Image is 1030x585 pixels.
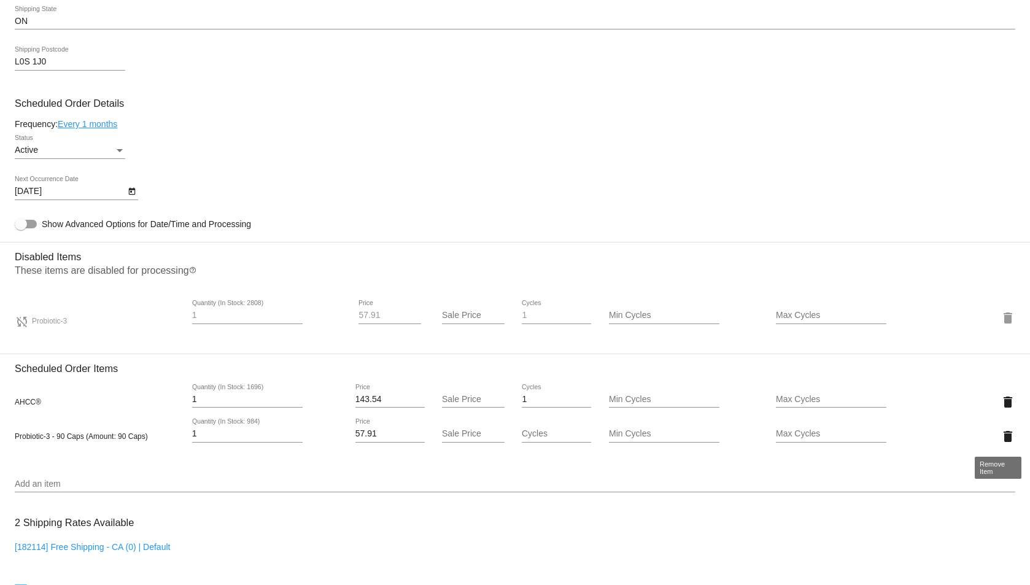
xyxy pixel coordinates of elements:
input: Sale Price [442,395,505,405]
input: Shipping Postcode [15,57,125,67]
h3: 2 Shipping Rates Available [15,509,134,536]
h3: Disabled Items [15,242,1015,263]
mat-icon: delete [1001,429,1015,444]
input: Cycles [522,311,591,320]
input: Price [355,429,425,439]
input: Shipping State [15,17,1015,26]
input: Sale Price [442,429,505,439]
input: Cycles [522,395,591,405]
input: Next Occurrence Date [15,187,125,196]
mat-icon: delete [1001,395,1015,409]
input: Add an item [15,479,1015,489]
p: These items are disabled for processing [15,265,1015,281]
h3: Scheduled Order Items [15,354,1015,374]
span: Show Advanced Options for Date/Time and Processing [42,218,251,230]
input: Max Cycles [776,395,886,405]
mat-icon: delete [1001,311,1015,325]
input: Min Cycles [609,429,719,439]
input: Quantity (In Stock: 2808) [192,311,303,320]
mat-select: Status [15,145,125,155]
button: Open calendar [125,184,138,197]
input: Price [355,395,425,405]
mat-icon: help_outline [189,266,196,281]
input: Sale Price [442,311,505,320]
span: Active [15,145,38,155]
div: Frequency: [15,119,1015,129]
span: Probiotic-3 [32,317,67,325]
h3: Scheduled Order Details [15,98,1015,109]
input: Min Cycles [609,311,719,320]
input: Price [358,311,421,320]
input: Max Cycles [776,311,886,320]
input: Quantity (In Stock: 984) [192,429,303,439]
span: AHCC® [15,398,41,406]
a: [182114] Free Shipping - CA (0) | Default [15,542,170,552]
mat-icon: sync_disabled [15,314,29,329]
input: Min Cycles [609,395,719,405]
input: Max Cycles [776,429,886,439]
input: Cycles [522,429,591,439]
a: Every 1 months [58,119,117,129]
span: Probiotic-3 - 90 Caps (Amount: 90 Caps) [15,432,148,441]
input: Quantity (In Stock: 1696) [192,395,303,405]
